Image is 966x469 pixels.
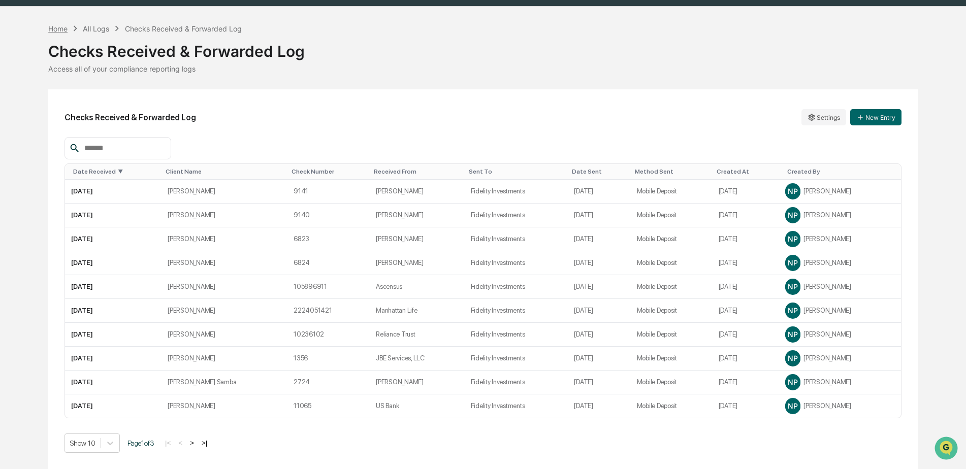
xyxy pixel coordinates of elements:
td: [DATE] [713,251,779,275]
td: Mobile Deposit [631,204,713,227]
span: NP [788,354,797,362]
div: [PERSON_NAME] [785,184,895,199]
button: >| [199,439,210,447]
td: [PERSON_NAME] [162,323,287,347]
td: Mobile Deposit [631,275,713,299]
h2: Checks Received & Forwarded Log [65,113,196,122]
td: [DATE] [568,299,630,323]
div: Checks Received & Forwarded Log [125,24,242,33]
p: How can we help? [10,21,185,38]
div: [PERSON_NAME] [785,208,895,223]
td: [DATE] [568,251,630,275]
div: Checks Received & Forwarded Log [48,34,918,60]
td: [DATE] [65,204,162,227]
td: 6823 [287,227,370,251]
td: [PERSON_NAME] [162,394,287,418]
td: [PERSON_NAME] [370,251,464,275]
td: [DATE] [713,347,779,371]
button: Start new chat [173,81,185,93]
td: [DATE] [568,394,630,418]
td: Reliance Trust [370,323,464,347]
td: Fidelity Investments [465,204,568,227]
td: [DATE] [65,275,162,299]
a: 🔎Data Lookup [6,143,68,161]
a: 🖐️Preclearance [6,124,70,142]
td: [DATE] [65,323,162,347]
button: |< [162,439,174,447]
td: [DATE] [65,371,162,394]
div: Access all of your compliance reporting logs [48,64,918,73]
span: NP [788,401,797,410]
div: [PERSON_NAME] [785,375,895,390]
td: Manhattan Life [370,299,464,323]
div: Toggle SortBy [374,168,460,175]
span: NP [788,282,797,291]
td: Fidelity Investments [465,394,568,418]
td: Mobile Deposit [631,371,713,394]
a: Powered byPylon [72,172,123,180]
td: [DATE] [65,251,162,275]
td: Mobile Deposit [631,323,713,347]
td: Fidelity Investments [465,180,568,204]
td: [DATE] [568,275,630,299]
td: [DATE] [713,180,779,204]
td: [DATE] [65,299,162,323]
span: Data Lookup [20,147,64,157]
td: [DATE] [713,299,779,323]
div: Toggle SortBy [166,168,283,175]
td: [PERSON_NAME] [162,180,287,204]
td: [DATE] [65,394,162,418]
div: Toggle SortBy [292,168,366,175]
td: Ascensus [370,275,464,299]
td: Mobile Deposit [631,227,713,251]
span: NP [788,187,797,195]
td: 2724 [287,371,370,394]
td: Mobile Deposit [631,347,713,371]
td: Mobile Deposit [631,251,713,275]
button: New Entry [850,109,901,125]
td: [DATE] [713,204,779,227]
td: [DATE] [568,180,630,204]
img: 1746055101610-c473b297-6a78-478c-a979-82029cc54cd1 [10,78,28,96]
span: NP [788,234,797,243]
td: Fidelity Investments [465,371,568,394]
div: 🔎 [10,148,18,156]
td: [PERSON_NAME] [370,204,464,227]
div: [PERSON_NAME] [785,327,895,342]
td: Fidelity Investments [465,347,568,371]
td: [PERSON_NAME] [162,347,287,371]
td: 10236102 [287,323,370,347]
a: 🗄️Attestations [70,124,130,142]
iframe: Open customer support [933,435,961,463]
div: Toggle SortBy [787,168,897,175]
td: [DATE] [713,323,779,347]
td: [DATE] [568,323,630,347]
td: [DATE] [568,227,630,251]
td: 9141 [287,180,370,204]
td: [DATE] [65,180,162,204]
td: 9140 [287,204,370,227]
div: Toggle SortBy [73,168,157,175]
div: Start new chat [35,78,167,88]
td: [DATE] [65,347,162,371]
span: Pylon [101,172,123,180]
td: Mobile Deposit [631,299,713,323]
td: 6824 [287,251,370,275]
td: Fidelity Investments [465,275,568,299]
td: Fidelity Investments [465,227,568,251]
span: NP [788,306,797,315]
td: Mobile Deposit [631,394,713,418]
td: [DATE] [568,371,630,394]
td: 105896911 [287,275,370,299]
div: 🖐️ [10,129,18,137]
span: ▼ [118,168,123,175]
button: Settings [801,109,846,125]
td: Fidelity Investments [465,323,568,347]
div: We're available if you need us! [35,88,128,96]
td: [DATE] [568,347,630,371]
td: [PERSON_NAME] [370,180,464,204]
div: Toggle SortBy [469,168,564,175]
td: 11065 [287,394,370,418]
